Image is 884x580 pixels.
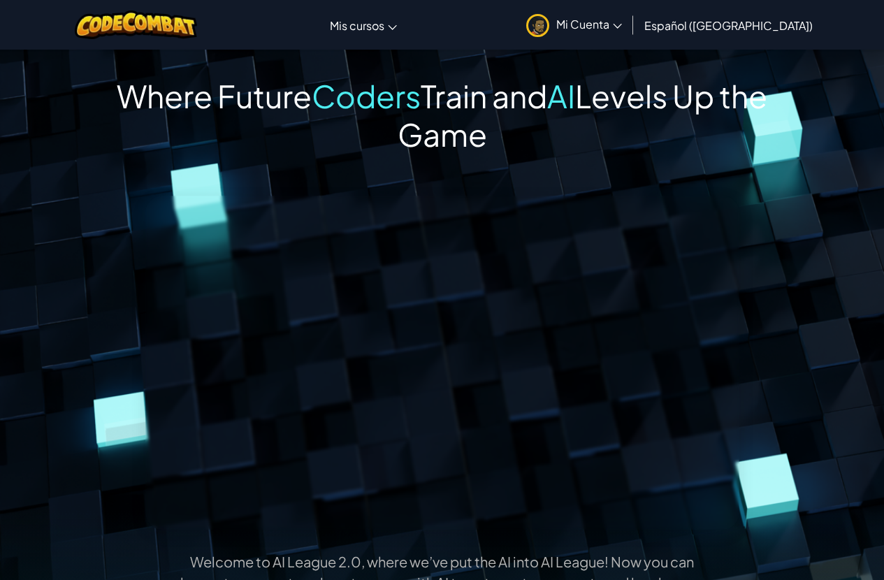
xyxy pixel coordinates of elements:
[330,18,384,33] span: Mis cursos
[519,3,629,47] a: Mi Cuenta
[421,76,547,115] span: Train and
[526,14,549,37] img: avatar
[75,10,197,39] img: CodeCombat logo
[556,17,622,31] span: Mi Cuenta
[398,76,768,154] span: Levels Up the Game
[117,76,312,115] span: Where Future
[637,6,820,44] a: Español ([GEOGRAPHIC_DATA])
[323,6,404,44] a: Mis cursos
[644,18,813,33] span: Español ([GEOGRAPHIC_DATA])
[312,76,421,115] span: Coders
[547,76,575,115] span: AI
